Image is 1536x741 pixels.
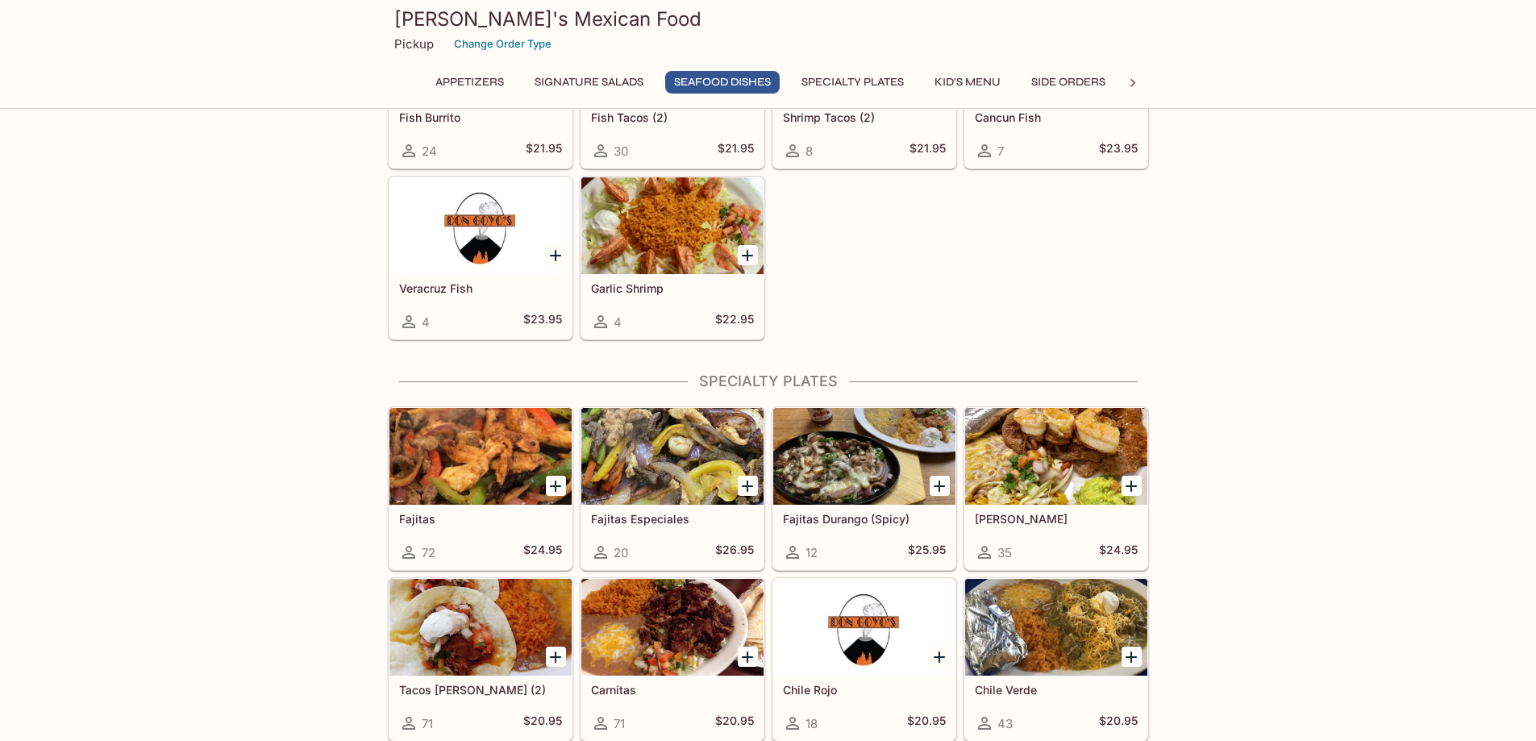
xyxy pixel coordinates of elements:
button: Add Garlic Shrimp [738,245,758,265]
span: 30 [614,144,628,159]
span: 12 [805,545,818,560]
button: Add Carne Asada [1122,476,1142,496]
h5: Fajitas Durango (Spicy) [783,512,946,526]
h5: Fish Burrito [399,110,562,124]
a: Chile Rojo18$20.95 [772,578,956,741]
span: 8 [805,144,813,159]
span: 20 [614,545,628,560]
a: Fajitas Especiales20$26.95 [581,407,764,570]
button: Add Tacos Don Goyo (2) [546,647,566,667]
h5: $26.95 [715,543,754,562]
h5: [PERSON_NAME] [975,512,1138,526]
h5: Shrimp Tacos (2) [783,110,946,124]
button: Add Fajitas Especiales [738,476,758,496]
button: Seafood Dishes [665,71,780,94]
button: Add Chile Verde [1122,647,1142,667]
a: Veracruz Fish4$23.95 [389,177,572,339]
span: 72 [422,545,435,560]
button: Side Orders [1022,71,1114,94]
span: 24 [422,144,437,159]
h5: $21.95 [526,141,562,160]
button: Kid's Menu [926,71,1009,94]
span: 18 [805,716,818,731]
h5: Cancun Fish [975,110,1138,124]
span: 35 [997,545,1012,560]
h5: Chile Rojo [783,683,946,697]
button: Add Chile Rojo [930,647,950,667]
a: Fajitas Durango (Spicy)12$25.95 [772,407,956,570]
div: Chile Rojo [773,579,955,676]
h5: $21.95 [718,141,754,160]
div: Tacos Don Goyo (2) [389,579,572,676]
h5: Tacos [PERSON_NAME] (2) [399,683,562,697]
h5: $24.95 [523,543,562,562]
span: 4 [614,314,622,330]
div: Fajitas [389,408,572,505]
h5: Veracruz Fish [399,281,562,295]
button: Specialty Plates [793,71,913,94]
h5: $23.95 [1099,141,1138,160]
span: 4 [422,314,430,330]
a: Carnitas71$20.95 [581,578,764,741]
h5: $25.95 [908,543,946,562]
button: Add Fajitas Durango (Spicy) [930,476,950,496]
a: [PERSON_NAME]35$24.95 [964,407,1148,570]
h5: Carnitas [591,683,754,697]
h5: $22.95 [715,312,754,331]
div: Carnitas [581,579,764,676]
h4: Specialty Plates [388,373,1149,390]
button: Add Carnitas [738,647,758,667]
h5: $24.95 [1099,543,1138,562]
span: 71 [422,716,433,731]
h5: $20.95 [907,714,946,733]
button: Add Veracruz Fish [546,245,566,265]
h5: $20.95 [523,714,562,733]
a: Chile Verde43$20.95 [964,578,1148,741]
span: 71 [614,716,625,731]
button: Signature Salads [526,71,652,94]
div: Veracruz Fish [389,177,572,274]
div: Carne Asada [965,408,1147,505]
h5: Chile Verde [975,683,1138,697]
h5: Fajitas Especiales [591,512,754,526]
button: Appetizers [427,71,513,94]
div: Fajitas Durango (Spicy) [773,408,955,505]
a: Garlic Shrimp4$22.95 [581,177,764,339]
p: Pickup [394,36,434,52]
button: Change Order Type [447,31,559,56]
div: Garlic Shrimp [581,177,764,274]
button: Add Fajitas [546,476,566,496]
h5: Fajitas [399,512,562,526]
h5: $20.95 [715,714,754,733]
h3: [PERSON_NAME]'s Mexican Food [394,6,1143,31]
a: Fajitas72$24.95 [389,407,572,570]
h5: Fish Tacos (2) [591,110,754,124]
h5: $21.95 [910,141,946,160]
div: Fajitas Especiales [581,408,764,505]
h5: $23.95 [523,312,562,331]
span: 7 [997,144,1004,159]
span: 43 [997,716,1013,731]
h5: $20.95 [1099,714,1138,733]
div: Chile Verde [965,579,1147,676]
h5: Garlic Shrimp [591,281,754,295]
a: Tacos [PERSON_NAME] (2)71$20.95 [389,578,572,741]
